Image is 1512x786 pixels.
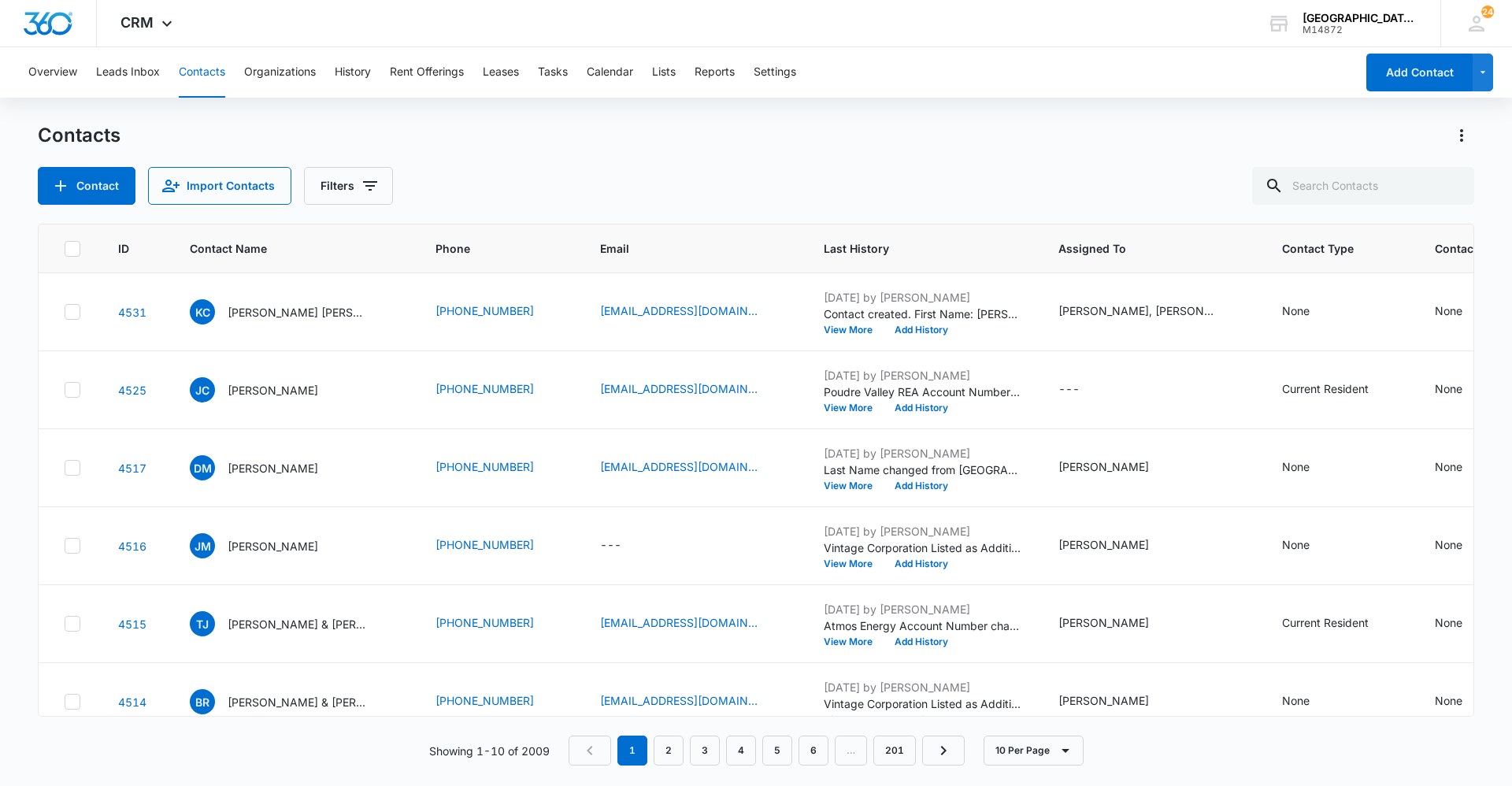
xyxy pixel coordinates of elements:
[179,47,225,98] button: Contacts
[884,637,959,647] button: Add History
[435,614,562,633] div: Phone - (720) 538-2171 - Select to Edit Field
[600,614,758,631] a: [EMAIL_ADDRESS][DOMAIN_NAME]
[1435,302,1462,319] div: None
[824,637,884,647] button: View More
[824,306,1021,322] p: Contact created. First Name: [PERSON_NAME] Last Name: [PERSON_NAME] [PERSON_NAME] &amp;amp; [PERS...
[28,47,77,98] button: Overview
[824,715,884,725] button: View More
[1282,692,1310,709] div: None
[435,302,534,319] a: [PHONE_NUMBER]
[1282,614,1369,631] div: Current Resident
[1435,614,1462,631] div: None
[1282,458,1310,475] div: None
[1303,24,1417,35] div: account id
[244,47,316,98] button: Organizations
[1435,536,1491,555] div: Contact Status - None - Select to Edit Field
[824,601,1021,617] p: [DATE] by [PERSON_NAME]
[824,384,1021,400] p: Poudre Valley REA Account Number changed to 84975002.
[600,302,786,321] div: Email - dmwalker320@gmail.com - Select to Edit Field
[1058,380,1108,399] div: Assigned To - - Select to Edit Field
[824,403,884,413] button: View More
[1282,380,1397,399] div: Contact Type - Current Resident - Select to Edit Field
[824,325,884,335] button: View More
[1282,302,1310,319] div: None
[600,240,763,257] span: Email
[1435,692,1491,711] div: Contact Status - None - Select to Edit Field
[435,302,562,321] div: Phone - (970) 889-7113 - Select to Edit Field
[824,240,998,257] span: Last History
[190,533,346,558] div: Contact Name - Jordan Martinez - Select to Edit Field
[884,403,959,413] button: Add History
[799,736,828,766] a: Page 6
[726,736,756,766] a: Page 4
[190,455,215,480] span: DM
[1435,614,1491,633] div: Contact Status - None - Select to Edit Field
[600,302,758,319] a: [EMAIL_ADDRESS][DOMAIN_NAME]
[824,523,1021,539] p: [DATE] by [PERSON_NAME]
[884,559,959,569] button: Add History
[600,380,758,397] a: [EMAIL_ADDRESS][DOMAIN_NAME]
[762,736,792,766] a: Page 5
[600,380,786,399] div: Email - josh9534@gmail.com - Select to Edit Field
[190,455,346,480] div: Contact Name - David Mansfield - Select to Edit Field
[1058,380,1080,399] div: ---
[824,617,1021,634] p: Atmos Energy Account Number changed to 3073075265.
[690,736,720,766] a: Page 3
[228,460,318,476] p: [PERSON_NAME]
[695,47,735,98] button: Reports
[435,536,562,555] div: Phone - (970) 539-6466 - Select to Edit Field
[118,462,146,475] a: Navigate to contact details page for David Mansfield
[118,539,146,553] a: Navigate to contact details page for Jordan Martinez
[824,559,884,569] button: View More
[118,306,146,319] a: Navigate to contact details page for Kimberly Cardenas Maleena Hernandez & Ricky Hernandez
[884,481,959,491] button: Add History
[1058,536,1177,555] div: Assigned To - Mia Villalba - Select to Edit Field
[1058,692,1149,709] div: [PERSON_NAME]
[884,715,959,725] button: Add History
[390,47,464,98] button: Rent Offerings
[1282,380,1369,397] div: Current Resident
[190,299,215,324] span: KC
[1252,167,1474,205] input: Search Contacts
[304,167,393,205] button: Filters
[824,679,1021,695] p: [DATE] by [PERSON_NAME]
[190,240,375,257] span: Contact Name
[754,47,796,98] button: Settings
[435,240,539,257] span: Phone
[435,536,534,553] a: [PHONE_NUMBER]
[148,167,291,205] button: Import Contacts
[1435,380,1462,397] div: None
[483,47,519,98] button: Leases
[38,167,135,205] button: Add Contact
[1481,6,1494,18] div: notifications count
[228,382,318,399] p: [PERSON_NAME]
[228,304,369,321] p: [PERSON_NAME] [PERSON_NAME] & [PERSON_NAME]
[1282,614,1397,633] div: Contact Type - Current Resident - Select to Edit Field
[984,736,1084,766] button: 10 Per Page
[118,617,146,631] a: Navigate to contact details page for Terrence James & Joseph Garcia
[884,325,959,335] button: Add History
[1058,302,1244,321] div: Assigned To - Aydin Reinking, Becca McDermott, Chris Urrutia, Derrick Williams, Jonathan Guptill,...
[118,240,129,257] span: ID
[538,47,568,98] button: Tasks
[1058,536,1149,553] div: [PERSON_NAME]
[1435,302,1491,321] div: Contact Status - None - Select to Edit Field
[824,462,1021,478] p: Last Name changed from [GEOGRAPHIC_DATA] to [GEOGRAPHIC_DATA].
[1058,614,1177,633] div: Assigned To - Mia Villalba - Select to Edit Field
[1366,54,1473,91] button: Add Contact
[824,481,884,491] button: View More
[1282,692,1338,711] div: Contact Type - None - Select to Edit Field
[228,538,318,554] p: [PERSON_NAME]
[617,736,647,766] em: 1
[654,736,684,766] a: Page 2
[1058,240,1221,257] span: Assigned To
[569,736,965,766] nav: Pagination
[435,692,534,709] a: [PHONE_NUMBER]
[1282,536,1310,553] div: None
[1303,12,1417,24] div: account name
[600,458,758,475] a: [EMAIL_ADDRESS][DOMAIN_NAME]
[190,299,398,324] div: Contact Name - Kimberly Cardenas Maleena Hernandez & Ricky Hernandez - Select to Edit Field
[1435,458,1491,477] div: Contact Status - None - Select to Edit Field
[228,694,369,710] p: [PERSON_NAME] & [PERSON_NAME]
[118,695,146,709] a: Navigate to contact details page for Brandon Romer & Rylee Romer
